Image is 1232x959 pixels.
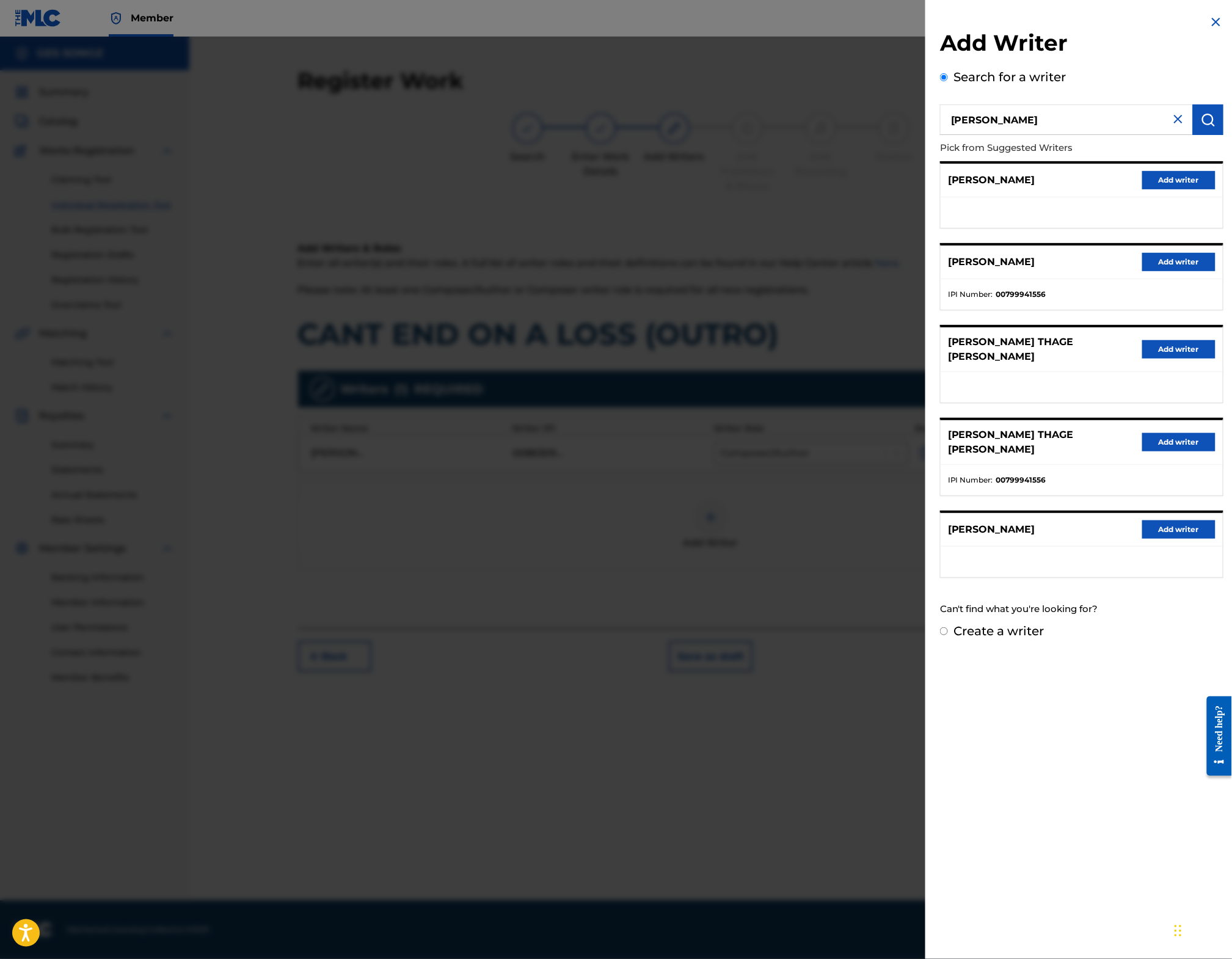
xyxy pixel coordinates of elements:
[954,624,1044,638] label: Create a writer
[1142,253,1216,271] button: Add writer
[996,475,1046,486] strong: 00799941556
[1142,433,1216,451] button: Add writer
[954,70,1066,84] label: Search for a writer
[1171,112,1186,126] img: close
[1142,340,1216,359] button: Add writer
[15,9,62,27] img: MLC Logo
[948,335,1142,364] p: [PERSON_NAME] THAGE [PERSON_NAME]
[109,11,123,26] img: Top Rightsholder
[1171,900,1232,959] iframe: Chat Widget
[1201,112,1216,127] img: Search Works
[948,255,1035,269] p: [PERSON_NAME]
[940,29,1223,60] h2: Add Writer
[940,596,1223,622] div: Can't find what you're looking for?
[948,173,1035,188] p: [PERSON_NAME]
[996,289,1046,300] strong: 00799941556
[1198,686,1232,787] iframe: Resource Center
[1175,913,1182,949] div: Drag
[1142,171,1216,189] button: Add writer
[948,522,1035,537] p: [PERSON_NAME]
[948,428,1142,457] p: [PERSON_NAME] THAGE [PERSON_NAME]
[131,11,173,25] span: Member
[940,135,1154,161] p: Pick from Suggested Writers
[948,475,993,486] span: IPI Number :
[1142,520,1216,539] button: Add writer
[948,289,993,300] span: IPI Number :
[940,104,1193,135] input: Search writer's name or IPI Number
